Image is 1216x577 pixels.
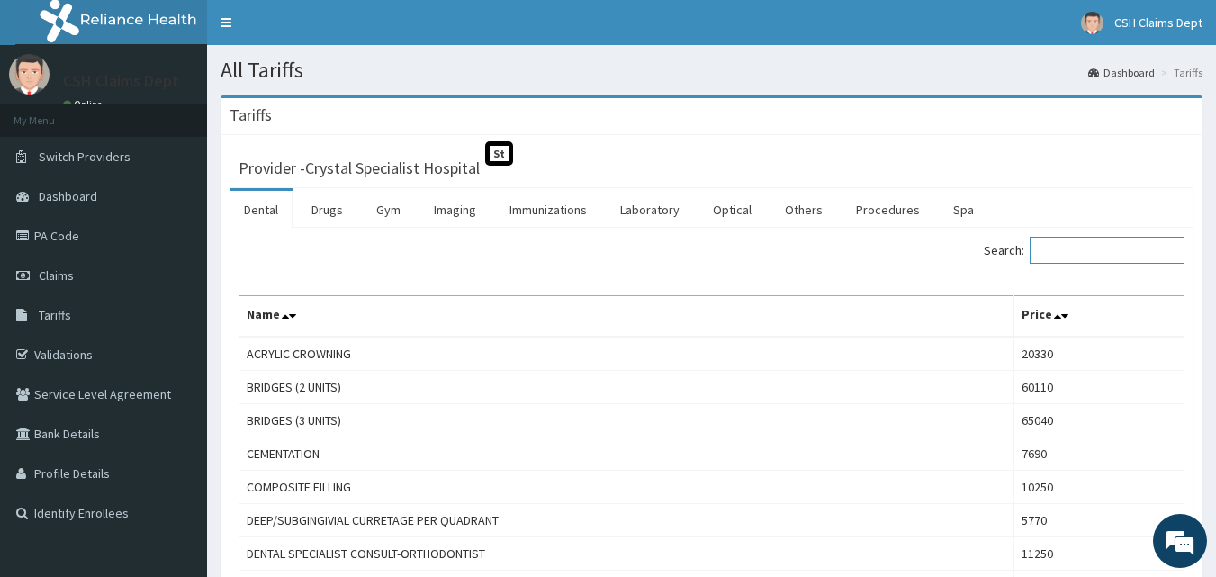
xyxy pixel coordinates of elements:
span: Switch Providers [39,149,131,165]
img: User Image [9,54,50,95]
td: 11250 [1013,537,1184,571]
td: 60110 [1013,371,1184,404]
input: Search: [1030,237,1184,264]
span: Dashboard [39,188,97,204]
th: Price [1013,296,1184,338]
td: 65040 [1013,404,1184,437]
a: Dental [230,191,293,229]
a: Drugs [297,191,357,229]
a: Procedures [842,191,934,229]
h3: Tariffs [230,107,272,123]
th: Name [239,296,1014,338]
td: DENTAL SPECIALIST CONSULT-ORTHODONTIST [239,537,1014,571]
a: Online [63,98,106,111]
td: DEEP/SUBGINGIVIAL CURRETAGE PER QUADRANT [239,504,1014,537]
a: Optical [698,191,766,229]
a: Immunizations [495,191,601,229]
td: ACRYLIC CROWNING [239,337,1014,371]
span: St [485,141,513,166]
td: BRIDGES (3 UNITS) [239,404,1014,437]
span: Claims [39,267,74,284]
td: 20330 [1013,337,1184,371]
td: 5770 [1013,504,1184,537]
h1: All Tariffs [221,59,1202,82]
span: CSH Claims Dept [1114,14,1202,31]
a: Spa [939,191,988,229]
td: BRIDGES (2 UNITS) [239,371,1014,404]
li: Tariffs [1157,65,1202,80]
td: 7690 [1013,437,1184,471]
label: Search: [984,237,1184,264]
td: COMPOSITE FILLING [239,471,1014,504]
a: Others [770,191,837,229]
span: Tariffs [39,307,71,323]
a: Imaging [419,191,491,229]
td: CEMENTATION [239,437,1014,471]
p: CSH Claims Dept [63,73,179,89]
a: Gym [362,191,415,229]
td: 10250 [1013,471,1184,504]
img: User Image [1081,12,1103,34]
h3: Provider - Crystal Specialist Hospital [239,160,480,176]
a: Dashboard [1088,65,1155,80]
a: Laboratory [606,191,694,229]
